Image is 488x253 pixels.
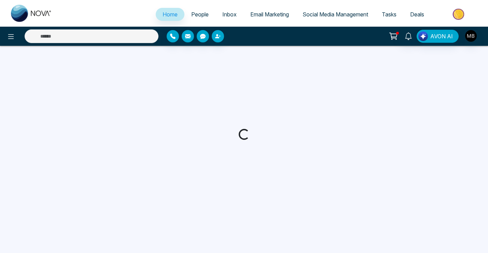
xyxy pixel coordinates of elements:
a: Tasks [375,8,403,21]
button: AVON AI [417,30,459,43]
a: Deals [403,8,431,21]
img: Lead Flow [418,31,428,41]
span: Email Marketing [250,11,289,18]
span: Deals [410,11,424,18]
img: Market-place.gif [434,6,484,22]
span: Social Media Management [303,11,368,18]
a: Email Marketing [243,8,296,21]
img: User Avatar [465,30,477,42]
span: People [191,11,209,18]
a: People [184,8,215,21]
span: Tasks [382,11,396,18]
span: AVON AI [430,32,453,40]
a: Home [156,8,184,21]
a: Inbox [215,8,243,21]
a: Social Media Management [296,8,375,21]
img: Nova CRM Logo [11,5,52,22]
span: Inbox [222,11,237,18]
span: Home [163,11,178,18]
